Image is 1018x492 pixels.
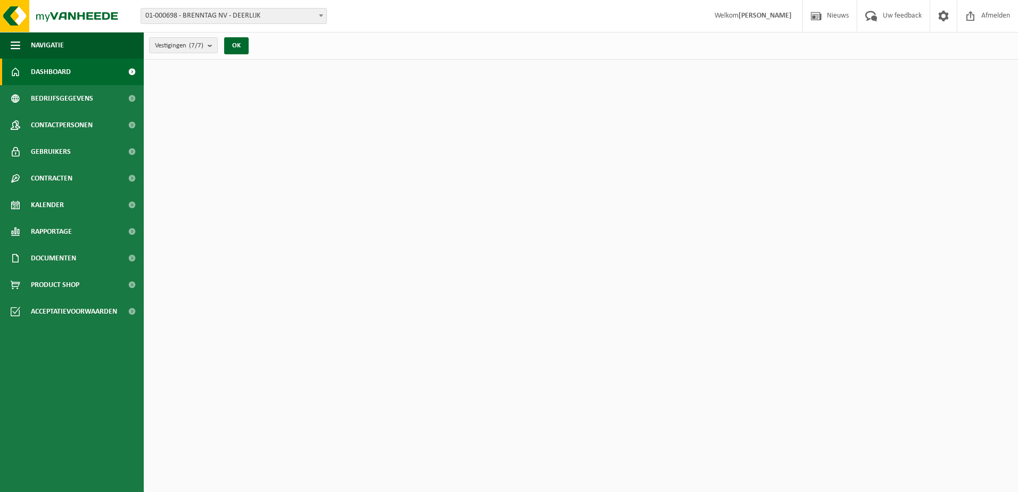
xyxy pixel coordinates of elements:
[31,59,71,85] span: Dashboard
[155,38,203,54] span: Vestigingen
[31,245,76,272] span: Documenten
[224,37,249,54] button: OK
[31,218,72,245] span: Rapportage
[31,165,72,192] span: Contracten
[149,37,218,53] button: Vestigingen(7/7)
[31,32,64,59] span: Navigatie
[141,8,327,24] span: 01-000698 - BRENNTAG NV - DEERLIJK
[31,138,71,165] span: Gebruikers
[141,9,326,23] span: 01-000698 - BRENNTAG NV - DEERLIJK
[31,112,93,138] span: Contactpersonen
[31,85,93,112] span: Bedrijfsgegevens
[31,192,64,218] span: Kalender
[31,272,79,298] span: Product Shop
[738,12,792,20] strong: [PERSON_NAME]
[31,298,117,325] span: Acceptatievoorwaarden
[189,42,203,49] count: (7/7)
